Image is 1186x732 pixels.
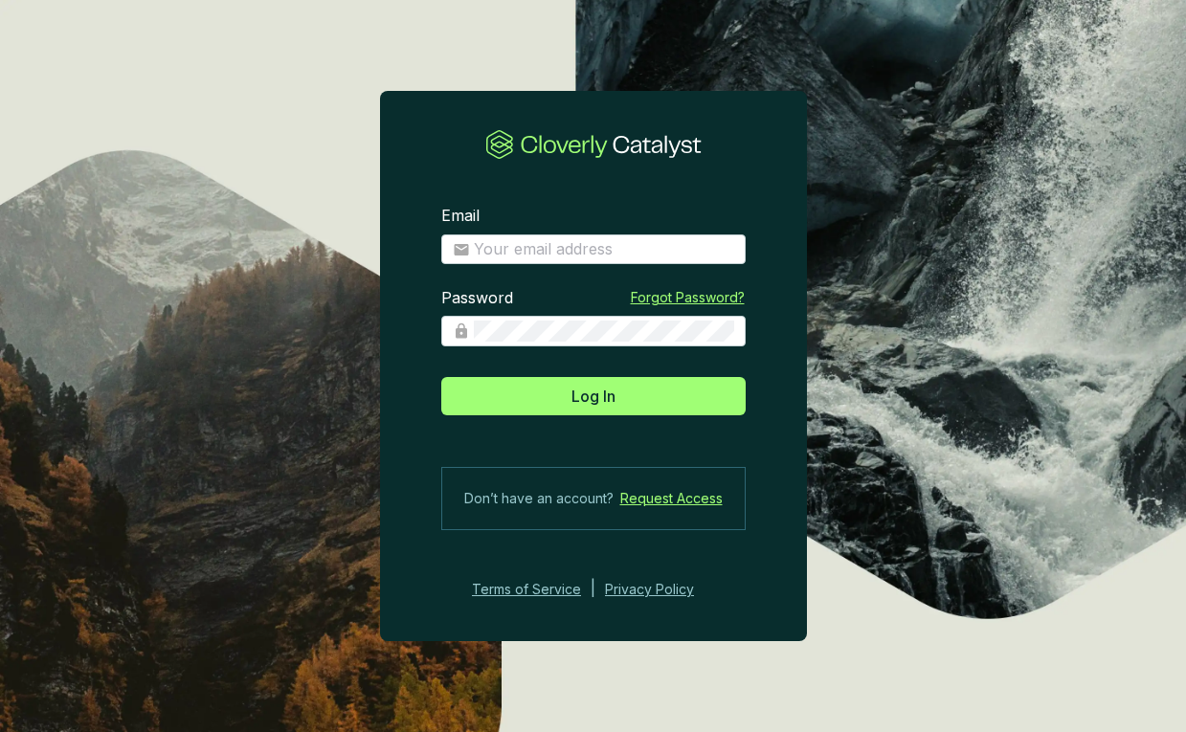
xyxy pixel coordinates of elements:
[441,206,480,227] label: Email
[474,321,734,342] input: Password
[631,288,745,307] a: Forgot Password?
[466,578,581,601] a: Terms of Service
[605,578,720,601] a: Privacy Policy
[591,578,595,601] div: |
[571,385,615,408] span: Log In
[441,377,746,415] button: Log In
[474,239,734,260] input: Email
[441,288,513,309] label: Password
[464,487,614,510] span: Don’t have an account?
[620,487,723,510] a: Request Access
